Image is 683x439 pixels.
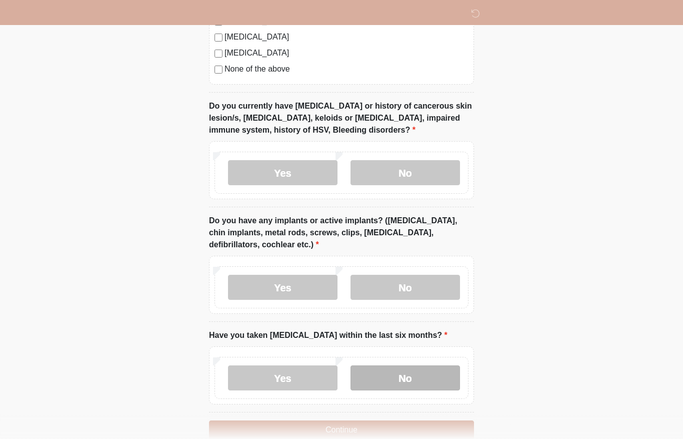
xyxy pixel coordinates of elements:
label: [MEDICAL_DATA] [224,31,468,43]
input: [MEDICAL_DATA] [214,50,222,58]
label: Yes [228,365,337,390]
label: Yes [228,275,337,300]
label: Do you currently have [MEDICAL_DATA] or history of cancerous skin lesion/s, [MEDICAL_DATA], keloi... [209,100,474,136]
label: No [350,275,460,300]
label: No [350,365,460,390]
label: [MEDICAL_DATA] [224,47,468,59]
label: Have you taken [MEDICAL_DATA] within the last six months? [209,329,447,341]
img: DM Studio Logo [199,8,212,20]
label: Do you have any implants or active implants? ([MEDICAL_DATA], chin implants, metal rods, screws, ... [209,215,474,251]
label: None of the above [224,63,468,75]
label: No [350,160,460,185]
input: [MEDICAL_DATA] [214,34,222,42]
label: Yes [228,160,337,185]
input: None of the above [214,66,222,74]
